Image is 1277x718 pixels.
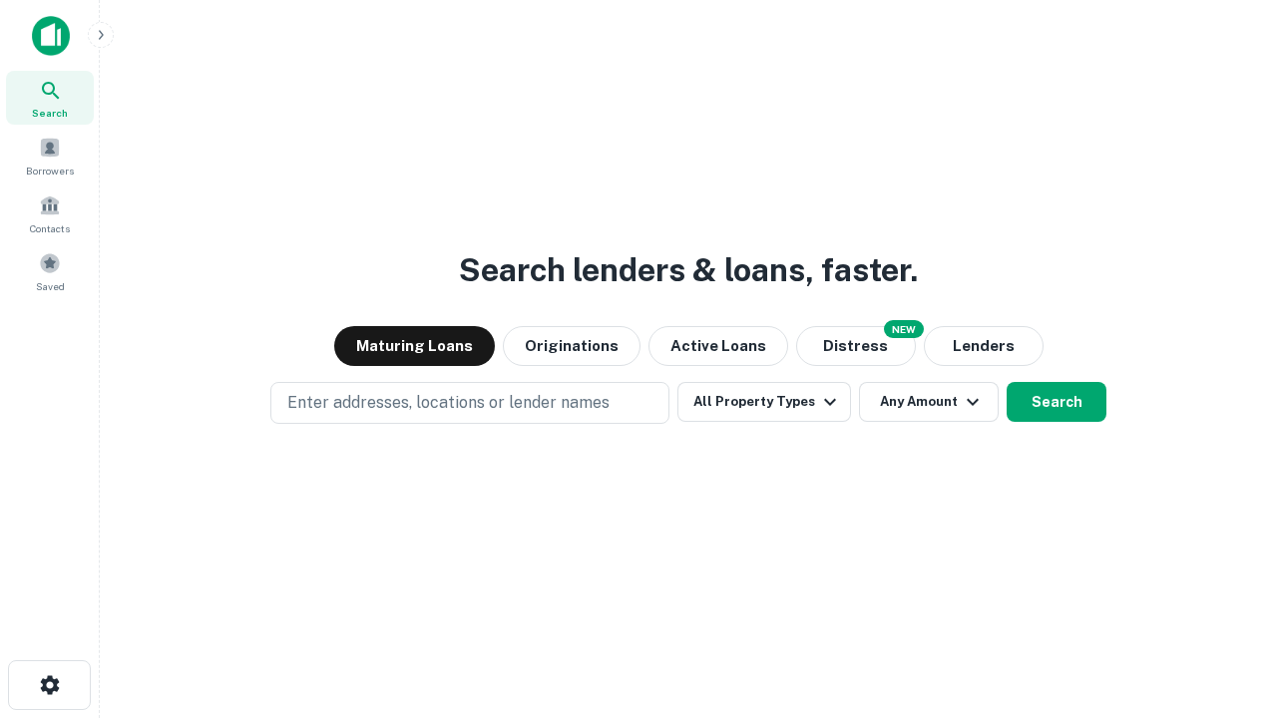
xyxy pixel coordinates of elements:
[6,129,94,182] a: Borrowers
[648,326,788,366] button: Active Loans
[36,278,65,294] span: Saved
[1007,382,1106,422] button: Search
[32,16,70,56] img: capitalize-icon.png
[503,326,640,366] button: Originations
[796,326,916,366] button: Search distressed loans with lien and other non-mortgage details.
[334,326,495,366] button: Maturing Loans
[884,320,924,338] div: NEW
[6,71,94,125] a: Search
[270,382,669,424] button: Enter addresses, locations or lender names
[6,186,94,240] a: Contacts
[26,163,74,179] span: Borrowers
[30,220,70,236] span: Contacts
[32,105,68,121] span: Search
[287,391,610,415] p: Enter addresses, locations or lender names
[1177,558,1277,654] iframe: Chat Widget
[459,246,918,294] h3: Search lenders & loans, faster.
[924,326,1044,366] button: Lenders
[6,244,94,298] a: Saved
[859,382,999,422] button: Any Amount
[677,382,851,422] button: All Property Types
